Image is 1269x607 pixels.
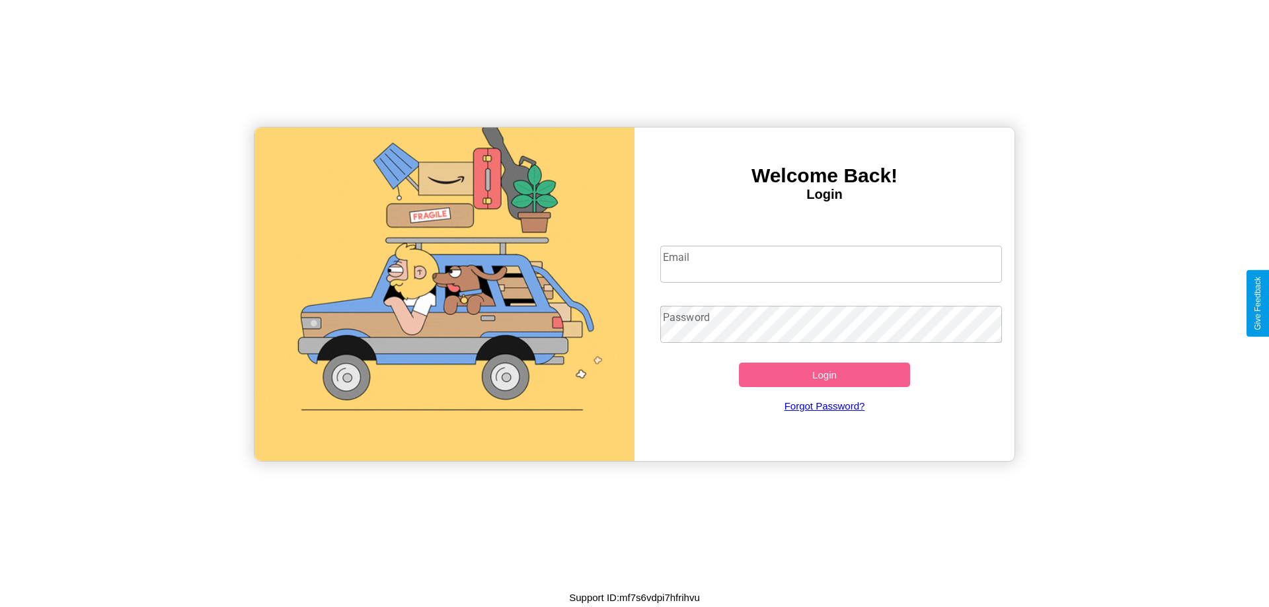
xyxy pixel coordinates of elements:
[739,363,910,387] button: Login
[654,387,996,425] a: Forgot Password?
[634,187,1015,202] h4: Login
[1253,277,1262,330] div: Give Feedback
[569,589,700,606] p: Support ID: mf7s6vdpi7hfrihvu
[254,127,634,461] img: gif
[634,164,1015,187] h3: Welcome Back!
